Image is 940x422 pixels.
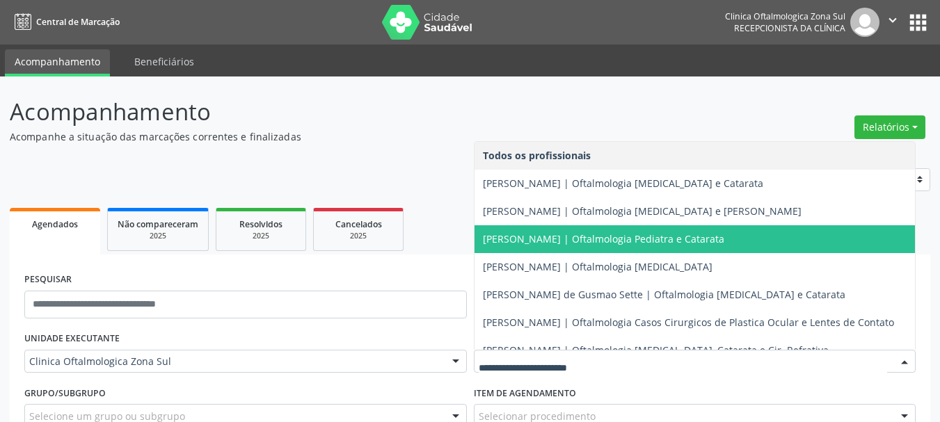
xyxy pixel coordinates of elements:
[24,269,72,291] label: PESQUISAR
[335,218,382,230] span: Cancelados
[118,231,198,241] div: 2025
[725,10,845,22] div: Clinica Oftalmologica Zona Sul
[850,8,879,37] img: img
[483,288,845,301] span: [PERSON_NAME] de Gusmao Sette | Oftalmologia [MEDICAL_DATA] e Catarata
[118,218,198,230] span: Não compareceram
[885,13,900,28] i: 
[879,8,906,37] button: 
[324,231,393,241] div: 2025
[32,218,78,230] span: Agendados
[24,328,120,350] label: UNIDADE EXECUTANTE
[483,343,829,357] span: [PERSON_NAME] | Oftalmologia [MEDICAL_DATA], Catarata e Cir. Refrativa
[483,316,894,329] span: [PERSON_NAME] | Oftalmologia Casos Cirurgicos de Plastica Ocular e Lentes de Contato
[125,49,204,74] a: Beneficiários
[483,204,802,218] span: [PERSON_NAME] | Oftalmologia [MEDICAL_DATA] e [PERSON_NAME]
[734,22,845,34] span: Recepcionista da clínica
[474,382,576,404] label: Item de agendamento
[483,177,763,190] span: [PERSON_NAME] | Oftalmologia [MEDICAL_DATA] e Catarata
[10,129,654,144] p: Acompanhe a situação das marcações correntes e finalizadas
[24,382,106,404] label: Grupo/Subgrupo
[10,95,654,129] p: Acompanhamento
[29,355,438,368] span: Clinica Oftalmologica Zona Sul
[483,260,712,273] span: [PERSON_NAME] | Oftalmologia [MEDICAL_DATA]
[36,16,120,28] span: Central de Marcação
[226,231,296,241] div: 2025
[854,115,925,139] button: Relatórios
[906,10,930,35] button: apps
[483,149,591,162] span: Todos os profissionais
[239,218,282,230] span: Resolvidos
[5,49,110,76] a: Acompanhamento
[10,10,120,33] a: Central de Marcação
[483,232,724,245] span: [PERSON_NAME] | Oftalmologia Pediatra e Catarata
